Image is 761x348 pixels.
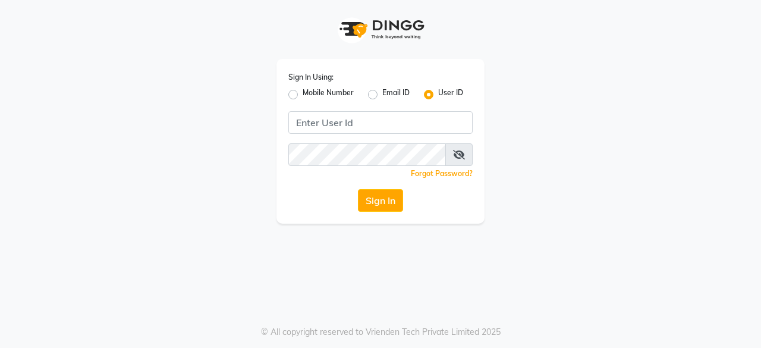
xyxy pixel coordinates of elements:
[288,72,334,83] label: Sign In Using:
[438,87,463,102] label: User ID
[288,143,446,166] input: Username
[358,189,403,212] button: Sign In
[303,87,354,102] label: Mobile Number
[333,12,428,47] img: logo1.svg
[382,87,410,102] label: Email ID
[411,169,473,178] a: Forgot Password?
[288,111,473,134] input: Username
